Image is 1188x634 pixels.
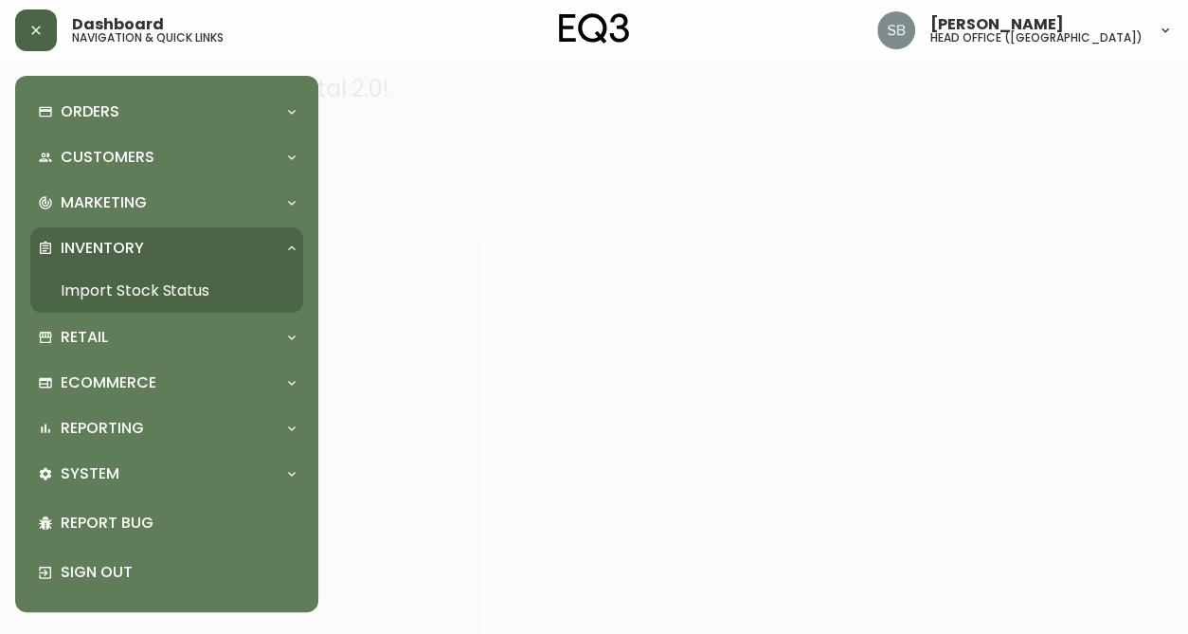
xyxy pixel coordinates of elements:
[61,418,144,439] p: Reporting
[61,327,108,348] p: Retail
[61,238,144,259] p: Inventory
[61,147,154,168] p: Customers
[61,463,119,484] p: System
[61,372,156,393] p: Ecommerce
[30,548,303,597] div: Sign Out
[559,13,629,44] img: logo
[30,136,303,178] div: Customers
[30,227,303,269] div: Inventory
[30,453,303,495] div: System
[30,408,303,449] div: Reporting
[61,101,119,122] p: Orders
[30,182,303,224] div: Marketing
[61,562,296,583] p: Sign Out
[61,192,147,213] p: Marketing
[30,317,303,358] div: Retail
[72,32,224,44] h5: navigation & quick links
[30,269,303,313] a: Import Stock Status
[30,362,303,404] div: Ecommerce
[930,32,1143,44] h5: head office ([GEOGRAPHIC_DATA])
[930,17,1064,32] span: [PERSON_NAME]
[61,513,296,534] p: Report Bug
[877,11,915,49] img: 85855414dd6b989d32b19e738a67d5b5
[30,498,303,548] div: Report Bug
[30,91,303,133] div: Orders
[72,17,164,32] span: Dashboard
